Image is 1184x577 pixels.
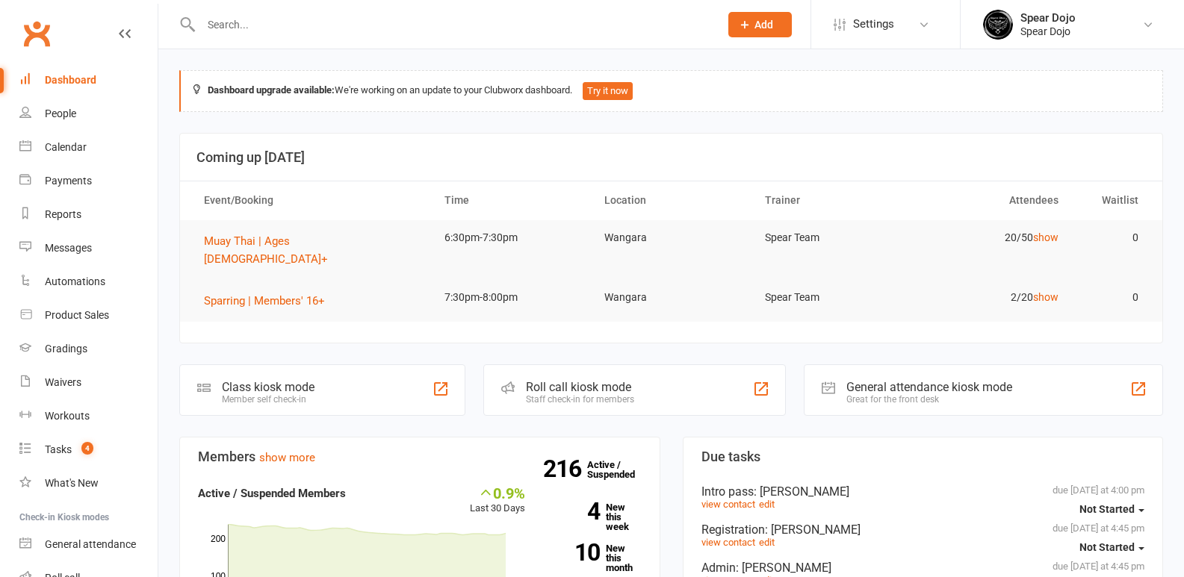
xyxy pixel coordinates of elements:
td: Spear Team [751,280,912,315]
div: Great for the front desk [846,394,1012,405]
span: 4 [81,442,93,455]
a: 10New this month [548,543,642,573]
strong: Dashboard upgrade available: [208,84,335,96]
td: Spear Team [751,220,912,255]
button: Try it now [583,82,633,100]
span: Muay Thai | Ages [DEMOGRAPHIC_DATA]+ [204,234,328,266]
div: Tasks [45,443,72,455]
a: show [1033,291,1059,303]
div: Spear Dojo [1020,25,1076,38]
div: Payments [45,175,92,187]
div: General attendance [45,538,136,550]
strong: 10 [548,541,600,564]
a: edit [759,499,775,510]
h3: Coming up [DATE] [196,150,1146,165]
a: view contact [701,537,755,548]
h3: Due tasks [701,449,1145,464]
a: What's New [19,467,158,500]
td: 6:30pm-7:30pm [431,220,592,255]
strong: Active / Suspended Members [198,487,346,500]
a: Calendar [19,131,158,164]
a: Gradings [19,332,158,366]
th: Waitlist [1072,181,1152,219]
td: Wangara [591,280,751,315]
a: Payments [19,164,158,198]
td: 7:30pm-8:00pm [431,280,592,315]
td: Wangara [591,220,751,255]
div: Reports [45,208,81,220]
span: : [PERSON_NAME] [736,561,831,575]
strong: 216 [543,458,587,480]
a: Product Sales [19,299,158,332]
span: Settings [853,7,894,41]
div: Intro pass [701,484,1145,499]
td: 0 [1072,280,1152,315]
div: Automations [45,275,105,287]
a: 216Active / Suspended [587,449,653,490]
a: 4New this week [548,502,642,531]
span: : [PERSON_NAME] [765,523,861,537]
td: 20/50 [911,220,1072,255]
a: Waivers [19,366,158,399]
a: Clubworx [18,15,55,52]
div: Member self check-in [222,394,314,405]
div: Workouts [45,410,90,422]
th: Attendees [911,181,1072,219]
a: Tasks 4 [19,433,158,467]
div: Roll call kiosk mode [526,380,634,394]
td: 0 [1072,220,1152,255]
div: Calendar [45,141,87,153]
a: show more [259,451,315,464]
span: Sparring | Members' 16+ [204,294,325,308]
a: General attendance kiosk mode [19,528,158,561]
span: : [PERSON_NAME] [754,484,849,499]
div: Last 30 Days [470,484,525,517]
strong: 4 [548,500,600,523]
a: Automations [19,265,158,299]
h3: Members [198,449,642,464]
button: Sparring | Members' 16+ [204,292,335,310]
th: Location [591,181,751,219]
a: Dashboard [19,63,158,97]
span: Not Started [1079,541,1135,553]
button: Muay Thai | Ages [DEMOGRAPHIC_DATA]+ [204,232,418,268]
div: Spear Dojo [1020,11,1076,25]
th: Trainer [751,181,912,219]
div: Class kiosk mode [222,380,314,394]
span: Not Started [1079,503,1135,515]
a: show [1033,231,1059,243]
a: view contact [701,499,755,510]
a: People [19,97,158,131]
button: Not Started [1079,496,1144,523]
a: edit [759,537,775,548]
th: Event/Booking [190,181,431,219]
div: Waivers [45,376,81,388]
a: Reports [19,198,158,231]
div: People [45,107,76,119]
th: Time [431,181,592,219]
div: Product Sales [45,309,109,321]
div: We're working on an update to your Clubworx dashboard. [179,70,1163,112]
div: Registration [701,523,1145,537]
img: thumb_image1623745760.png [983,10,1013,40]
div: 0.9% [470,484,525,501]
div: Staff check-in for members [526,394,634,405]
td: 2/20 [911,280,1072,315]
div: What's New [45,477,99,489]
span: Add [754,19,773,31]
input: Search... [196,14,709,35]
button: Add [728,12,792,37]
div: Admin [701,561,1145,575]
div: Gradings [45,343,87,355]
a: Workouts [19,399,158,433]
div: General attendance kiosk mode [846,380,1012,394]
button: Not Started [1079,534,1144,561]
div: Dashboard [45,74,96,86]
div: Messages [45,242,92,254]
a: Messages [19,231,158,265]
